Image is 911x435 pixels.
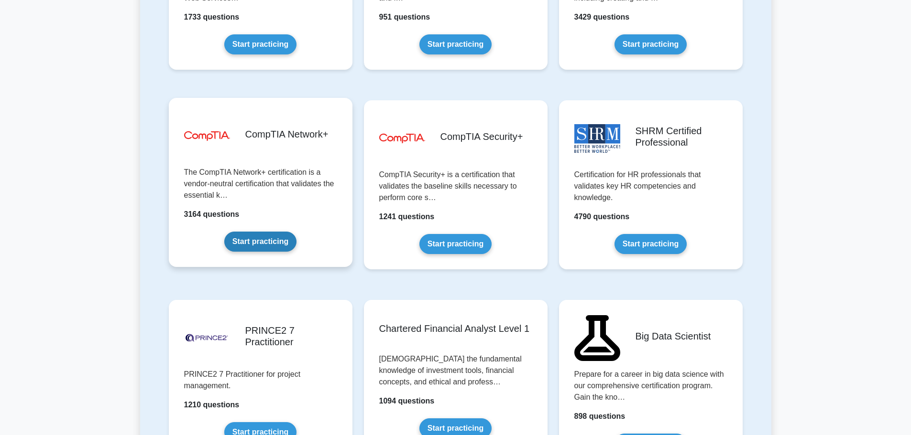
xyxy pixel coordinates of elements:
[615,34,687,54] a: Start practicing
[224,34,296,54] a: Start practicing
[224,232,296,252] a: Start practicing
[419,234,492,254] a: Start practicing
[615,234,687,254] a: Start practicing
[419,34,492,54] a: Start practicing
